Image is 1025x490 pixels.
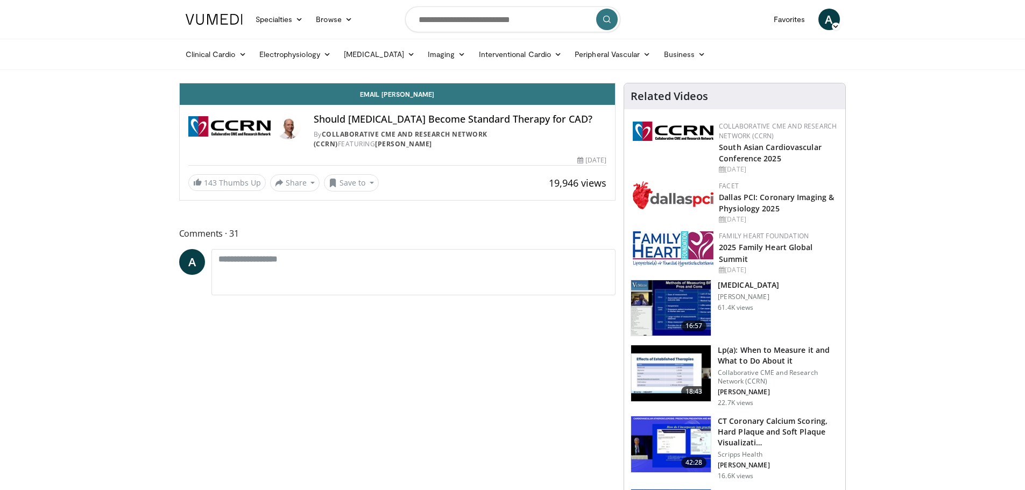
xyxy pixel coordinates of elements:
h4: Should [MEDICAL_DATA] Become Standard Therapy for CAD? [314,113,606,125]
span: 16:57 [681,321,707,331]
img: 939357b5-304e-4393-95de-08c51a3c5e2a.png.150x105_q85_autocrop_double_scale_upscale_version-0.2.png [633,181,713,209]
a: Specialties [249,9,310,30]
a: Family Heart Foundation [719,231,809,240]
img: Avatar [275,113,301,139]
h3: [MEDICAL_DATA] [718,280,779,290]
div: [DATE] [719,165,837,174]
a: FACET [719,181,739,190]
a: [PERSON_NAME] [375,139,432,148]
button: Share [270,174,320,191]
a: 143 Thumbs Up [188,174,266,191]
p: [PERSON_NAME] [718,388,839,396]
a: Imaging [421,44,472,65]
div: By FEATURING [314,130,606,149]
span: 42:28 [681,457,707,468]
a: Business [658,44,712,65]
p: Scripps Health [718,450,839,459]
img: 96363db5-6b1b-407f-974b-715268b29f70.jpeg.150x105_q85_autocrop_double_scale_upscale_version-0.2.jpg [633,231,713,267]
p: 22.7K views [718,399,753,407]
a: A [818,9,840,30]
img: Collaborative CME and Research Network (CCRN) [188,113,271,139]
div: [DATE] [577,155,606,165]
a: 18:43 Lp(a): When to Measure it and What to Do About it Collaborative CME and Research Network (C... [631,345,839,407]
a: [MEDICAL_DATA] [337,44,421,65]
a: Interventional Cardio [472,44,569,65]
a: 16:57 [MEDICAL_DATA] [PERSON_NAME] 61.4K views [631,280,839,337]
a: 2025 Family Heart Global Summit [719,242,812,264]
p: [PERSON_NAME] [718,461,839,470]
h3: CT Coronary Calcium Scoring, Hard Plaque and Soft Plaque Visualizati… [718,416,839,448]
a: 42:28 CT Coronary Calcium Scoring, Hard Plaque and Soft Plaque Visualizati… Scripps Health [PERSO... [631,416,839,480]
a: South Asian Cardiovascular Conference 2025 [719,142,822,164]
a: Peripheral Vascular [568,44,657,65]
a: Collaborative CME and Research Network (CCRN) [719,122,837,140]
h3: Lp(a): When to Measure it and What to Do About it [718,345,839,366]
h4: Related Videos [631,90,708,103]
div: [DATE] [719,215,837,224]
input: Search topics, interventions [405,6,620,32]
a: Electrophysiology [253,44,337,65]
div: [DATE] [719,265,837,275]
p: Collaborative CME and Research Network (CCRN) [718,368,839,386]
a: A [179,249,205,275]
span: Comments 31 [179,226,616,240]
span: 19,946 views [549,176,606,189]
a: Clinical Cardio [179,44,253,65]
a: Browse [309,9,359,30]
button: Save to [324,174,379,191]
p: [PERSON_NAME] [718,293,779,301]
a: Favorites [767,9,812,30]
img: 4ea3ec1a-320e-4f01-b4eb-a8bc26375e8f.150x105_q85_crop-smart_upscale.jpg [631,416,711,472]
a: Dallas PCI: Coronary Imaging & Physiology 2025 [719,192,834,214]
img: a04ee3ba-8487-4636-b0fb-5e8d268f3737.png.150x105_q85_autocrop_double_scale_upscale_version-0.2.png [633,122,713,141]
span: 143 [204,177,217,188]
a: Collaborative CME and Research Network (CCRN) [314,130,487,148]
img: a92b9a22-396b-4790-a2bb-5028b5f4e720.150x105_q85_crop-smart_upscale.jpg [631,280,711,336]
img: 7a20132b-96bf-405a-bedd-783937203c38.150x105_q85_crop-smart_upscale.jpg [631,345,711,401]
p: 61.4K views [718,303,753,312]
span: 18:43 [681,386,707,397]
img: VuMedi Logo [186,14,243,25]
a: Email [PERSON_NAME] [180,83,616,105]
p: 16.6K views [718,472,753,480]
